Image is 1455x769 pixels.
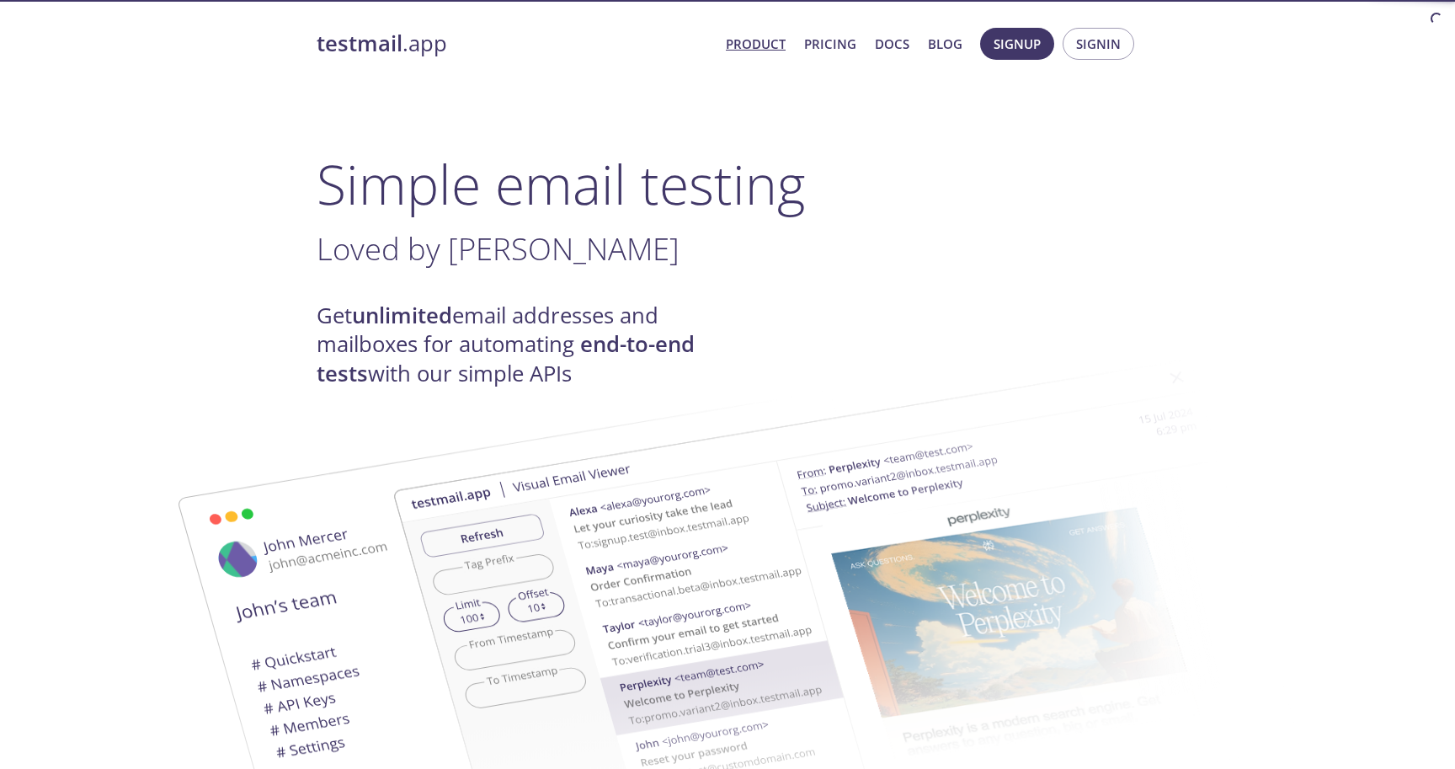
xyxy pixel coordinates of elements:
[994,33,1041,55] span: Signup
[352,301,452,330] strong: unlimited
[317,29,402,58] strong: testmail
[804,33,856,55] a: Pricing
[317,152,1138,216] h1: Simple email testing
[980,28,1054,60] button: Signup
[317,329,695,387] strong: end-to-end tests
[317,302,727,388] h4: Get email addresses and mailboxes for automating with our simple APIs
[1076,33,1121,55] span: Signin
[317,29,712,58] a: testmail.app
[317,227,680,270] span: Loved by [PERSON_NAME]
[1063,28,1134,60] button: Signin
[875,33,909,55] a: Docs
[928,33,962,55] a: Blog
[726,33,786,55] a: Product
